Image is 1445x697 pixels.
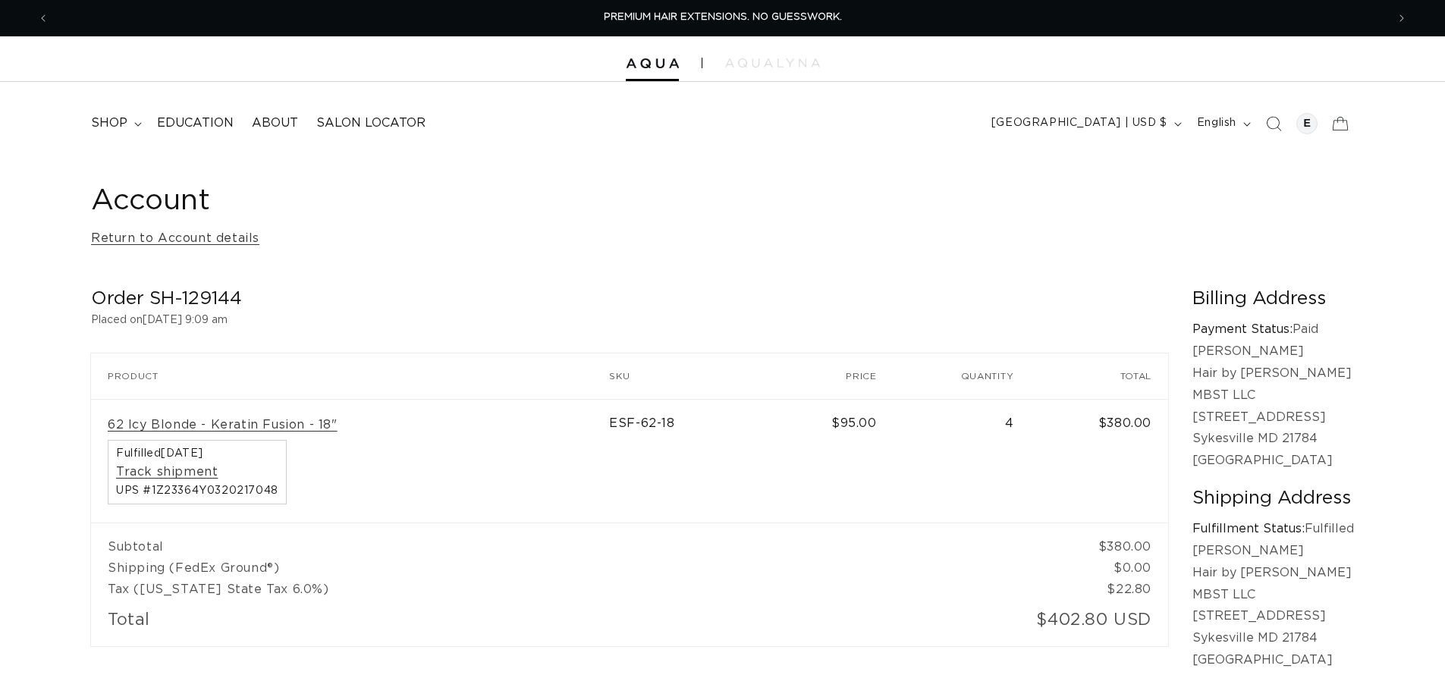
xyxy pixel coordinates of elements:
img: Aqua Hair Extensions [626,58,679,69]
td: $22.80 [1030,579,1168,600]
th: Total [1030,353,1168,399]
a: 62 Icy Blonde - Keratin Fusion - 18" [108,417,338,433]
span: UPS #1Z23364Y0320217048 [116,485,278,496]
a: Education [148,106,243,140]
time: [DATE] 9:09 am [143,315,228,325]
td: Total [91,600,894,646]
span: Fulfilled [116,448,278,459]
button: English [1188,109,1257,138]
time: [DATE] [161,448,203,459]
td: $0.00 [1030,557,1168,579]
img: aqualyna.com [725,58,820,68]
span: $95.00 [831,417,877,429]
a: Track shipment [116,464,218,480]
button: [GEOGRAPHIC_DATA] | USD $ [982,109,1188,138]
span: Salon Locator [316,115,426,131]
th: Product [91,353,609,399]
span: About [252,115,298,131]
span: shop [91,115,127,131]
td: 4 [894,399,1031,523]
a: Salon Locator [307,106,435,140]
span: PREMIUM HAIR EXTENSIONS. NO GUESSWORK. [604,12,842,22]
td: $402.80 USD [894,600,1168,646]
p: Paid [1192,319,1354,341]
span: English [1197,115,1236,131]
h2: Order SH-129144 [91,287,1168,311]
p: [PERSON_NAME] Hair by [PERSON_NAME] MBST LLC [STREET_ADDRESS] Sykesville MD 21784 [GEOGRAPHIC_DATA] [1192,540,1354,671]
button: Next announcement [1385,4,1418,33]
td: Tax ([US_STATE] State Tax 6.0%) [91,579,1030,600]
p: [PERSON_NAME] Hair by [PERSON_NAME] MBST LLC [STREET_ADDRESS] Sykesville MD 21784 [GEOGRAPHIC_DATA] [1192,341,1354,472]
strong: Payment Status: [1192,323,1293,335]
h2: Billing Address [1192,287,1354,311]
a: Return to Account details [91,228,259,250]
a: About [243,106,307,140]
p: Fulfilled [1192,518,1354,540]
th: Price [771,353,894,399]
td: ESF-62-18 [609,399,771,523]
h2: Shipping Address [1192,487,1354,510]
p: Placed on [91,311,1168,330]
strong: Fulfillment Status: [1192,523,1305,535]
td: $380.00 [1030,399,1168,523]
button: Previous announcement [27,4,60,33]
summary: shop [82,106,148,140]
span: [GEOGRAPHIC_DATA] | USD $ [991,115,1167,131]
td: Shipping (FedEx Ground®) [91,557,1030,579]
span: Education [157,115,234,131]
h1: Account [91,183,1354,220]
th: Quantity [894,353,1031,399]
summary: Search [1257,107,1290,140]
th: SKU [609,353,771,399]
td: $380.00 [1030,523,1168,557]
td: Subtotal [91,523,1030,557]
